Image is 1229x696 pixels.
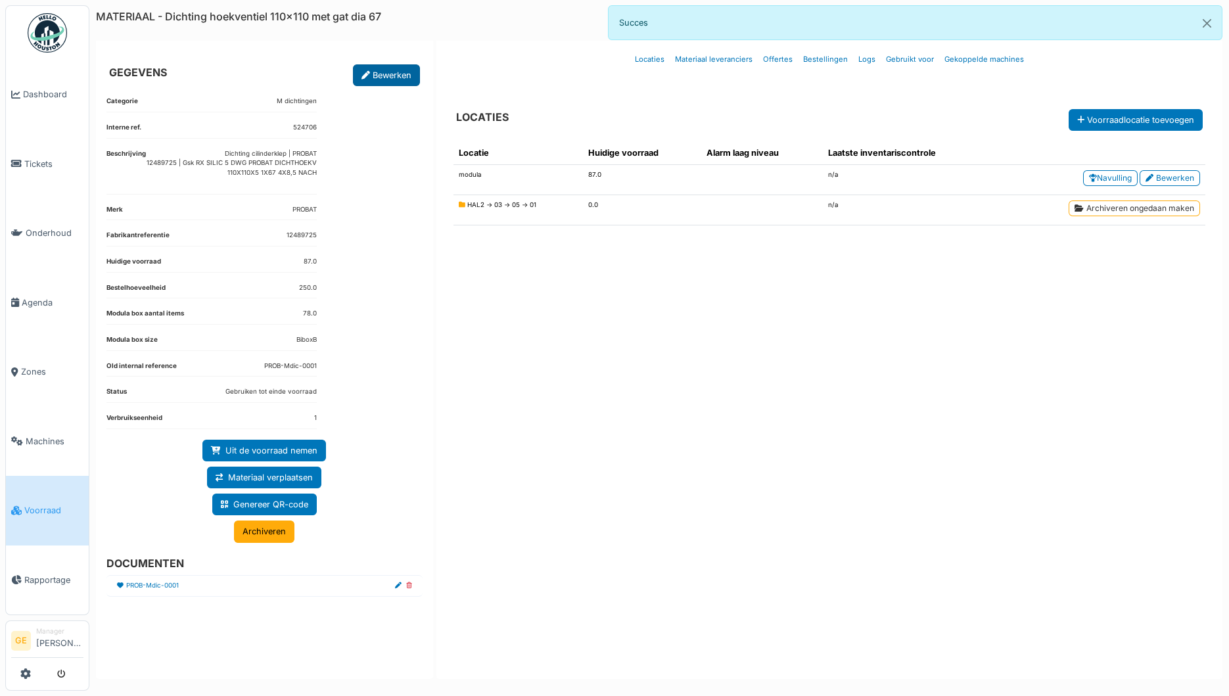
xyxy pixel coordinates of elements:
td: 87.0 [583,165,702,195]
a: Archiveren ongedaan maken [1069,200,1200,216]
th: Huidige voorraad [583,141,702,165]
dd: M dichtingen [277,97,317,106]
span: Agenda [22,296,83,309]
a: Agenda [6,268,89,338]
dt: Old internal reference [106,361,177,377]
dt: Status [106,387,127,402]
a: Uit de voorraad nemen [202,440,326,461]
a: Gekoppelde machines [939,44,1029,75]
h6: MATERIAAL - Dichting hoekventiel 110x110 met gat dia 67 [96,11,381,23]
p: Dichting cilinderklep | PROBAT 12489725 | Gsk RX SILIC 5 DWG PROBAT DICHTHOEKV 110X110X5 1X67 4X8... [146,149,317,178]
td: modula [453,165,583,195]
dd: 12489725 [287,231,317,241]
span: Onderhoud [26,227,83,239]
a: Genereer QR-code [212,494,317,515]
a: Zones [6,337,89,407]
a: GE Manager[PERSON_NAME] [11,626,83,658]
dd: PROB-Mdic-0001 [264,361,317,371]
dt: Beschrijving [106,149,146,194]
span: Rapportage [24,574,83,586]
h6: DOCUMENTEN [106,557,412,570]
h6: GEGEVENS [109,66,167,79]
a: Locaties [630,44,670,75]
button: Close [1192,6,1222,41]
a: Materiaal leveranciers [670,44,758,75]
dd: 87.0 [304,257,317,267]
dd: 78.0 [303,309,317,319]
th: Laatste inventariscontrole [823,141,996,165]
a: Machines [6,407,89,476]
img: Badge_color-CXgf-gQk.svg [28,13,67,53]
span: Tickets [24,158,83,170]
div: Manager [36,626,83,636]
dt: Categorie [106,97,138,112]
dd: Gebruiken tot einde voorraad [225,387,317,397]
div: Succes [608,5,1222,40]
li: [PERSON_NAME] [36,626,83,655]
a: Materiaal verplaatsen [207,467,321,488]
a: Tickets [6,129,89,199]
a: Gebruikt voor [881,44,939,75]
dd: 1 [314,413,317,423]
a: Bestellingen [798,44,853,75]
dt: Bestelhoeveelheid [106,283,166,298]
button: Voorraadlocatie toevoegen [1069,109,1203,131]
a: Offertes [758,44,798,75]
dd: BiboxB [296,335,317,345]
a: Onderhoud [6,198,89,268]
span: Zones [21,365,83,378]
a: Navulling [1083,170,1138,186]
th: Alarm laag niveau [701,141,823,165]
a: Bewerken [353,64,420,86]
a: PROB-Mdic-0001 [126,581,179,591]
a: Bewerken [1140,170,1200,186]
dd: PROBAT [292,205,317,215]
a: Archiveren [234,521,294,542]
dt: Merk [106,205,123,220]
th: Locatie [453,141,583,165]
td: HAL2 -> 03 -> 05 -> 01 [453,195,583,225]
dd: 524706 [293,123,317,133]
dt: Fabrikantreferentie [106,231,170,246]
dt: Verbruikseenheid [106,413,162,429]
td: n/a [823,195,996,225]
dt: Modula box aantal items [106,309,184,324]
a: Rapportage [6,545,89,615]
span: Gearchiveerd [459,201,467,208]
td: n/a [823,165,996,195]
li: GE [11,631,31,651]
span: Dashboard [23,88,83,101]
dt: Modula box size [106,335,158,350]
td: 0.0 [583,195,702,225]
a: Logs [853,44,881,75]
a: Dashboard [6,60,89,129]
span: Voorraad [24,504,83,517]
dd: 250.0 [299,283,317,293]
h6: LOCATIES [456,111,509,124]
dt: Interne ref. [106,123,141,138]
a: Voorraad [6,476,89,545]
dt: Huidige voorraad [106,257,161,272]
span: Machines [26,435,83,448]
